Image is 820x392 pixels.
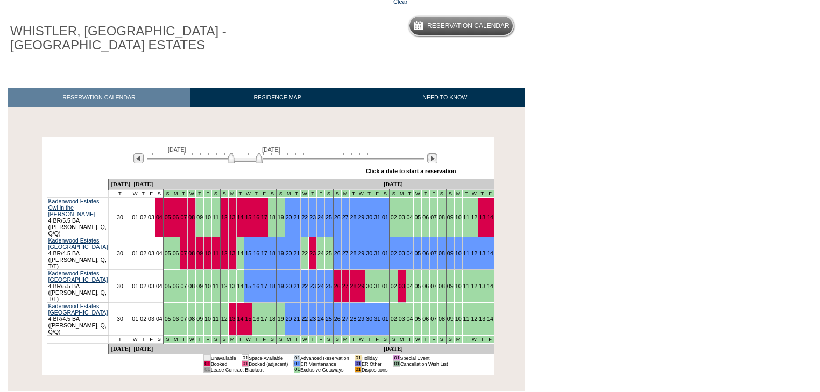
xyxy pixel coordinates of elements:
[374,283,380,289] a: 31
[341,336,349,344] td: Mountains Mud Season - Fall 2025
[301,316,308,322] a: 22
[196,190,204,198] td: Mountains Mud Season - Fall 2025
[117,214,123,220] a: 30
[350,250,357,256] a: 28
[455,214,462,220] a: 10
[188,336,196,344] td: Mountains Mud Season - Fall 2025
[131,344,381,354] td: [DATE]
[132,283,138,289] a: 01
[471,316,477,322] a: 12
[309,283,316,289] a: 23
[294,214,300,220] a: 21
[132,214,138,220] a: 01
[301,283,308,289] a: 22
[278,214,284,220] a: 19
[334,214,341,220] a: 26
[260,190,268,198] td: Mountains Mud Season - Fall 2025
[422,250,429,256] a: 06
[381,336,389,344] td: Mountains Mud Season - Fall 2025
[414,190,422,198] td: Mountains Mud Season - Fall 2025
[48,303,108,316] a: Kadenwood Estates [GEOGRAPHIC_DATA]
[373,190,381,198] td: Mountains Mud Season - Fall 2025
[277,336,285,344] td: Mountains Mud Season - Fall 2025
[391,214,397,220] a: 02
[334,283,341,289] a: 26
[470,336,478,344] td: Mountains Mud Season - Fall 2025
[132,316,138,322] a: 01
[133,153,144,163] img: Previous
[155,336,163,344] td: S
[309,336,317,344] td: Mountains Mud Season - Fall 2025
[439,250,445,256] a: 08
[471,214,477,220] a: 12
[117,283,123,289] a: 30
[147,190,155,198] td: F
[399,250,405,256] a: 03
[455,316,462,322] a: 10
[427,153,437,163] img: Next
[253,283,259,289] a: 16
[309,190,317,198] td: Mountains Mud Season - Fall 2025
[350,214,357,220] a: 28
[342,214,349,220] a: 27
[463,316,470,322] a: 11
[204,214,211,220] a: 10
[414,250,421,256] a: 05
[261,214,267,220] a: 17
[131,190,139,198] td: W
[390,190,398,198] td: Mountains Mud Season - Fall 2025
[324,190,333,198] td: Mountains Mud Season - Fall 2025
[165,250,171,256] a: 05
[373,336,381,344] td: Mountains Mud Season - Fall 2025
[156,316,162,322] a: 04
[358,250,364,256] a: 29
[342,250,349,256] a: 27
[479,214,485,220] a: 13
[422,336,430,344] td: Mountains Mud Season - Fall 2025
[180,190,188,198] td: Mountains Mud Season - Fall 2025
[286,316,292,322] a: 20
[326,283,332,289] a: 25
[293,336,301,344] td: Mountains Mud Season - Fall 2025
[446,190,454,198] td: Mountains Mud Season - Fall 2025
[164,190,172,198] td: Mountains Mud Season - Fall 2025
[220,336,228,344] td: Mountains Mud Season - Fall 2025
[244,336,252,344] td: Mountains Mud Season - Fall 2025
[366,250,372,256] a: 30
[463,214,470,220] a: 11
[357,336,365,344] td: Mountains Mud Season - Fall 2025
[486,190,494,198] td: Mountains Mud Season - Fall 2025
[406,190,414,198] td: Mountains Mud Season - Fall 2025
[334,250,341,256] a: 26
[462,190,470,198] td: Mountains Mud Season - Fall 2025
[228,336,236,344] td: Mountains Mud Season - Fall 2025
[342,316,349,322] a: 27
[479,250,485,256] a: 13
[117,316,123,322] a: 30
[262,146,280,153] span: [DATE]
[156,214,162,220] a: 04
[48,270,108,283] a: Kadenwood Estates [GEOGRAPHIC_DATA]
[350,316,357,322] a: 28
[447,214,454,220] a: 09
[447,283,454,289] a: 09
[391,250,397,256] a: 02
[414,336,422,344] td: Mountains Mud Season - Fall 2025
[244,190,252,198] td: Mountains Mud Season - Fall 2025
[213,283,219,289] a: 11
[381,179,494,190] td: [DATE]
[140,316,146,322] a: 02
[301,214,308,220] a: 22
[147,336,155,344] td: F
[407,283,413,289] a: 04
[478,336,486,344] td: Mountains Mud Season - Fall 2025
[326,250,332,256] a: 25
[148,316,154,322] a: 03
[462,336,470,344] td: Mountains Mud Season - Fall 2025
[407,214,413,220] a: 04
[293,190,301,198] td: Mountains Mud Season - Fall 2025
[309,214,316,220] a: 23
[324,336,333,344] td: Mountains Mud Season - Fall 2025
[333,190,341,198] td: Mountains Mud Season - Fall 2025
[382,316,388,322] a: 01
